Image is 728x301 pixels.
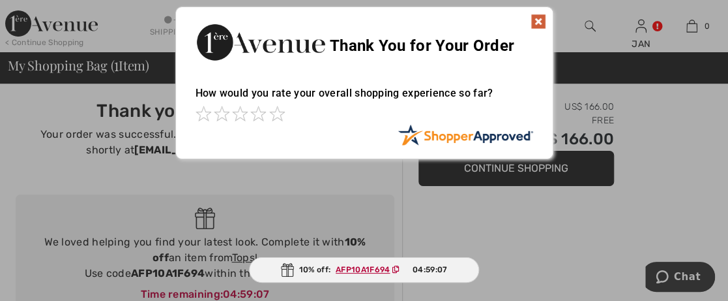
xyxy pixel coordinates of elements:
span: Thank You for Your Order [330,37,514,55]
div: 10% off: [249,257,480,283]
img: Thank You for Your Order [196,20,326,64]
img: Gift.svg [281,263,294,277]
img: x [531,14,546,29]
ins: AFP10A1F694 [336,265,390,274]
span: 04:59:07 [413,264,447,276]
span: Chat [29,9,55,21]
div: How would you rate your overall shopping experience so far? [196,74,533,124]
